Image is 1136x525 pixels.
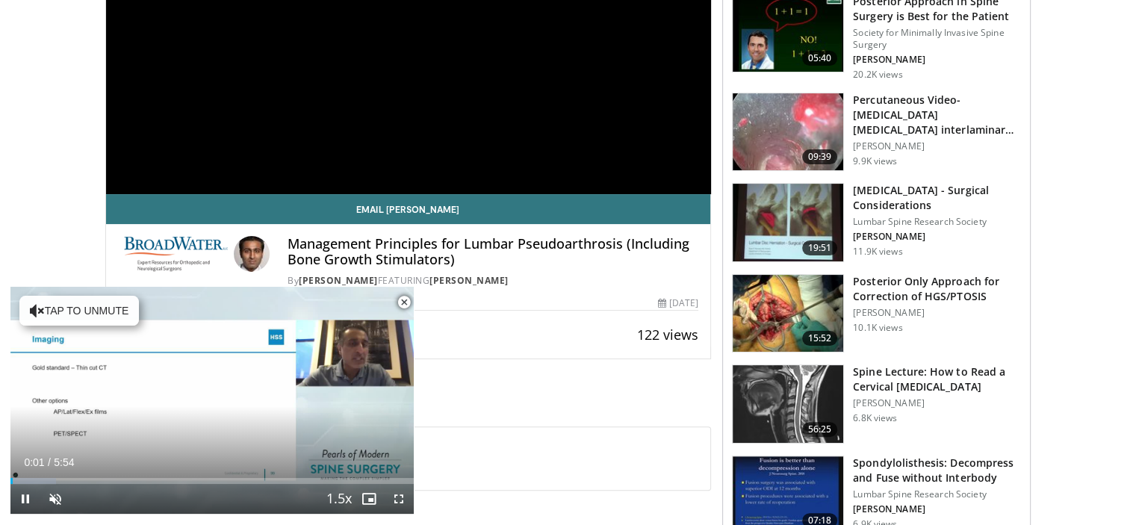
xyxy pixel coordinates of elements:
[853,69,902,81] p: 20.2K views
[54,456,74,468] span: 5:54
[853,27,1021,51] p: Society for Minimally Invasive Spine Surgery
[429,274,509,287] a: [PERSON_NAME]
[853,274,1021,304] h3: Posterior Only Approach for Correction of HGS/PTOSIS
[732,93,1021,172] a: 09:39 Percutaneous Video-[MEDICAL_DATA] [MEDICAL_DATA] interlaminar L5-S1 (PELD) [PERSON_NAME] 9....
[732,364,1021,444] a: 56:25 Spine Lecture: How to Read a Cervical [MEDICAL_DATA] [PERSON_NAME] 6.8K views
[853,93,1021,137] h3: Percutaneous Video-[MEDICAL_DATA] [MEDICAL_DATA] interlaminar L5-S1 (PELD)
[802,240,838,255] span: 19:51
[637,326,698,344] span: 122 views
[853,456,1021,485] h3: Spondylolisthesis: Decompress and Fuse without Interbody
[658,296,698,310] div: [DATE]
[324,484,354,514] button: Playback Rate
[24,456,44,468] span: 0:01
[40,484,70,514] button: Unmute
[802,331,838,346] span: 15:52
[389,287,419,318] button: Close
[733,365,843,443] img: 98bd7756-0446-4cc3-bc56-1754a08acebd.150x105_q85_crop-smart_upscale.jpg
[733,93,843,171] img: 8fac1a79-a78b-4966-a978-874ddf9a9948.150x105_q85_crop-smart_upscale.jpg
[853,155,897,167] p: 9.9K views
[853,140,1021,152] p: [PERSON_NAME]
[299,274,378,287] a: [PERSON_NAME]
[853,322,902,334] p: 10.1K views
[853,412,897,424] p: 6.8K views
[10,287,414,515] video-js: Video Player
[853,307,1021,319] p: [PERSON_NAME]
[106,194,711,224] a: Email [PERSON_NAME]
[853,183,1021,213] h3: [MEDICAL_DATA] - Surgical Considerations
[10,478,414,484] div: Progress Bar
[288,274,698,288] div: By FEATURING
[354,484,384,514] button: Enable picture-in-picture mode
[48,456,51,468] span: /
[19,296,139,326] button: Tap to unmute
[733,184,843,261] img: df977cbb-5756-427a-b13c-efcd69dcbbf0.150x105_q85_crop-smart_upscale.jpg
[853,488,1021,500] p: Lumbar Spine Research Society
[234,236,270,272] img: Avatar
[733,275,843,352] img: AMFAUBLRvnRX8J4n4xMDoxOjByO_JhYE.150x105_q85_crop-smart_upscale.jpg
[802,422,838,437] span: 56:25
[802,149,838,164] span: 09:39
[853,503,1021,515] p: [PERSON_NAME]
[384,484,414,514] button: Fullscreen
[732,183,1021,262] a: 19:51 [MEDICAL_DATA] - Surgical Considerations Lumbar Spine Research Society [PERSON_NAME] 11.9K ...
[853,364,1021,394] h3: Spine Lecture: How to Read a Cervical [MEDICAL_DATA]
[853,397,1021,409] p: [PERSON_NAME]
[288,236,698,268] h4: Management Principles for Lumbar Pseudoarthrosis (Including Bone Growth Stimulators)
[853,54,1021,66] p: [PERSON_NAME]
[732,274,1021,353] a: 15:52 Posterior Only Approach for Correction of HGS/PTOSIS [PERSON_NAME] 10.1K views
[10,484,40,514] button: Pause
[802,51,838,66] span: 05:40
[118,236,229,272] img: BroadWater
[853,231,1021,243] p: [PERSON_NAME]
[853,246,902,258] p: 11.9K views
[853,216,1021,228] p: Lumbar Spine Research Society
